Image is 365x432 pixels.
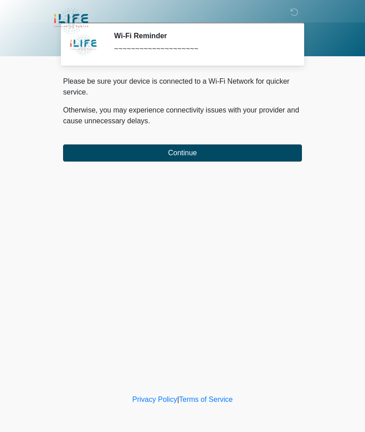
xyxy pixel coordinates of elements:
[54,7,88,35] img: iLIFE Anti-Aging Center Logo
[70,31,97,58] img: Agent Avatar
[148,117,150,125] span: .
[63,144,302,162] button: Continue
[179,396,233,403] a: Terms of Service
[63,105,302,126] p: Otherwise, you may experience connectivity issues with your provider and cause unnecessary delays
[63,76,302,98] p: Please be sure your device is connected to a Wi-Fi Network for quicker service.
[114,44,288,54] div: ~~~~~~~~~~~~~~~~~~~~
[177,396,179,403] a: |
[132,396,178,403] a: Privacy Policy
